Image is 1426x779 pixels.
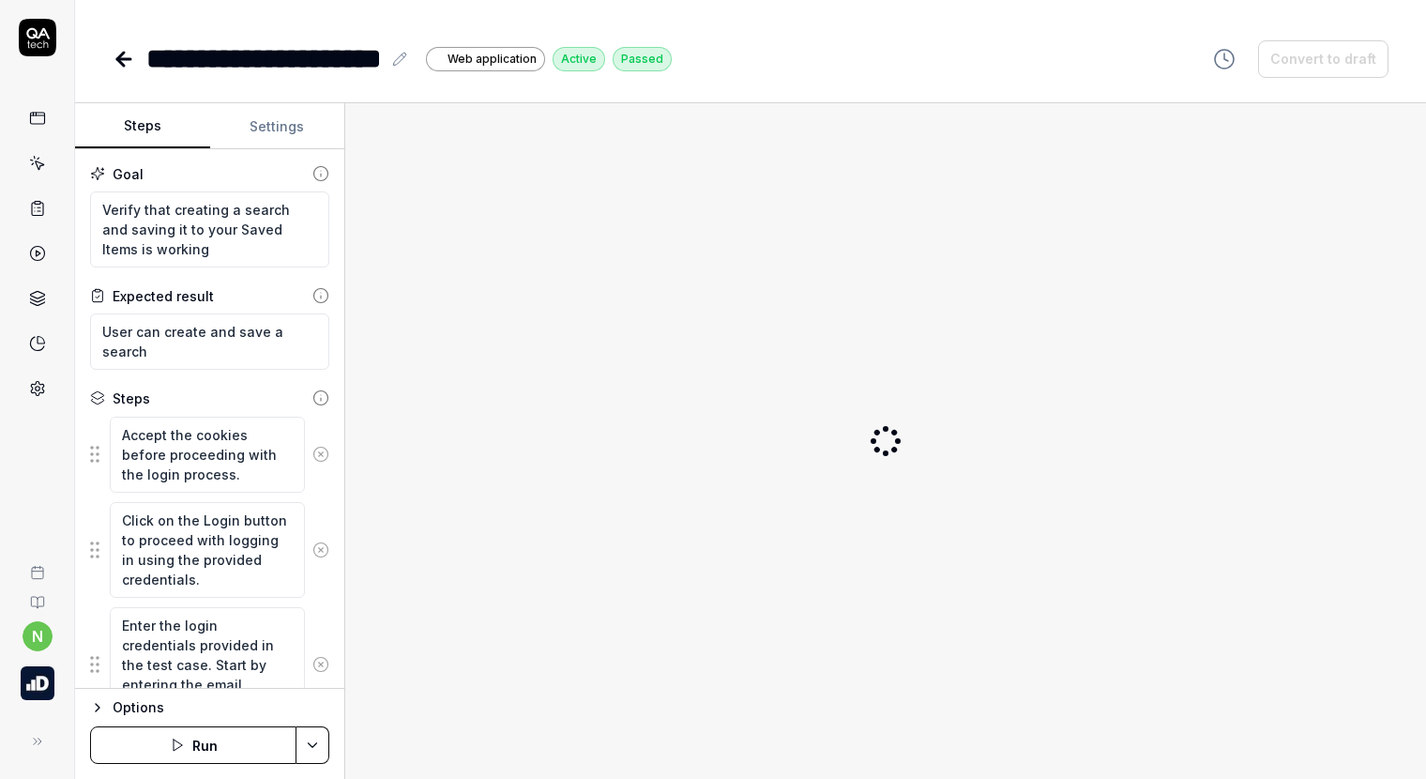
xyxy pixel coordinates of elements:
[1258,40,1388,78] button: Convert to draft
[8,580,67,610] a: Documentation
[90,501,329,599] div: Suggestions
[113,696,329,719] div: Options
[90,696,329,719] button: Options
[1202,40,1247,78] button: View version history
[75,104,210,149] button: Steps
[426,46,545,71] a: Web application
[210,104,345,149] button: Settings
[305,435,336,473] button: Remove step
[8,651,67,704] button: Dealroom.co B.V. Logo
[305,646,336,683] button: Remove step
[90,416,329,494] div: Suggestions
[21,666,54,700] img: Dealroom.co B.V. Logo
[553,47,605,71] div: Active
[448,51,537,68] span: Web application
[113,389,150,408] div: Steps
[8,550,67,580] a: Book a call with us
[113,164,144,184] div: Goal
[23,621,53,651] button: n
[90,606,329,724] div: Suggestions
[613,47,672,71] div: Passed
[305,531,336,569] button: Remove step
[90,726,296,764] button: Run
[113,286,214,306] div: Expected result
